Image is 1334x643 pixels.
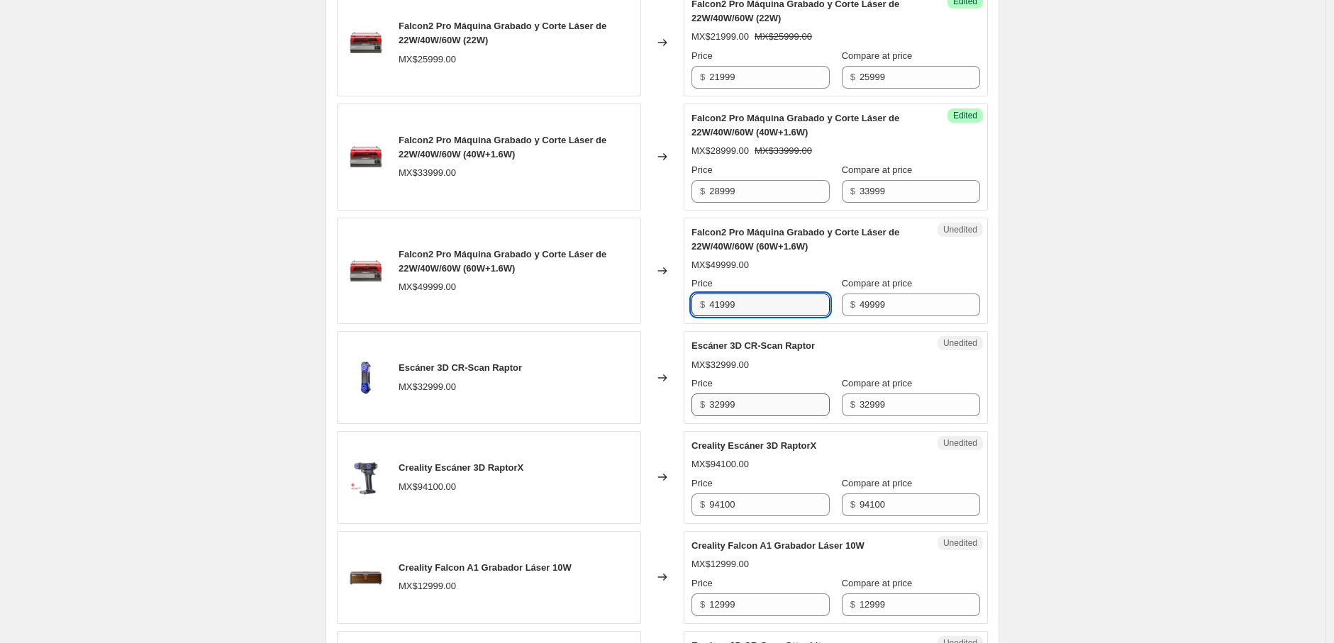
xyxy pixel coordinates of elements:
span: Unedited [943,224,977,235]
span: Falcon2 Pro Máquina Grabado y Corte Láser de 22W/40W/60W (60W+1.6W) [399,249,606,274]
span: Creality Falcon A1 Grabador Láser 10W [399,562,572,573]
img: Falcon2Pro1_80x.png [345,135,387,178]
span: Price [691,378,713,388]
span: $ [850,599,855,610]
img: Falcon2Pro1_80x.png [345,250,387,292]
strike: MX$25999.00 [755,30,812,44]
div: MX$49999.00 [691,258,749,272]
span: Compare at price [842,50,913,61]
span: Escáner 3D CR-Scan Raptor [399,362,522,373]
div: MX$25999.00 [399,52,456,67]
span: Edited [953,110,977,121]
div: MX$12999.00 [399,579,456,593]
span: Compare at price [842,164,913,175]
span: Compare at price [842,378,913,388]
span: $ [850,499,855,510]
span: Unedited [943,437,977,449]
span: $ [700,399,705,410]
span: Price [691,50,713,61]
span: $ [850,186,855,196]
div: MX$33999.00 [399,166,456,180]
span: Escáner 3D CR-Scan Raptor [691,340,815,351]
div: MX$32999.00 [399,380,456,394]
span: Compare at price [842,578,913,588]
span: Compare at price [842,478,913,488]
span: $ [850,72,855,82]
div: MX$49999.00 [399,280,456,294]
span: Creality Escáner 3D RaptorX [399,462,523,473]
div: MX$28999.00 [691,144,749,158]
span: Falcon2 Pro Máquina Grabado y Corte Láser de 22W/40W/60W (22W) [399,21,606,45]
div: MX$12999.00 [691,557,749,571]
span: $ [850,399,855,410]
div: MX$32999.00 [691,358,749,372]
span: Creality Falcon A1 Grabador Láser 10W [691,540,865,551]
div: MX$94100.00 [691,457,749,471]
span: $ [700,72,705,82]
span: Price [691,278,713,289]
span: Price [691,478,713,488]
span: $ [700,599,705,610]
span: $ [850,299,855,310]
span: Price [691,164,713,175]
span: $ [700,299,705,310]
strike: MX$33999.00 [755,144,812,158]
span: $ [700,499,705,510]
div: MX$94100.00 [399,480,456,494]
img: CR-ScanRaptor5_80x.png [345,357,387,399]
img: Falcon2Pro1_80x.png [345,21,387,64]
span: Unedited [943,537,977,549]
span: Creality Escáner 3D RaptorX [691,440,816,451]
span: Compare at price [842,278,913,289]
span: Price [691,578,713,588]
div: MX$21999.00 [691,30,749,44]
span: $ [700,186,705,196]
span: Falcon2 Pro Máquina Grabado y Corte Láser de 22W/40W/60W (60W+1.6W) [691,227,899,252]
span: Falcon2 Pro Máquina Grabado y Corte Láser de 22W/40W/60W (40W+1.6W) [399,135,606,160]
span: Falcon2 Pro Máquina Grabado y Corte Láser de 22W/40W/60W (40W+1.6W) [691,113,899,138]
img: raptorx_80x.png [345,456,387,498]
img: 2_47a4f4b4-5f7b-4f8c-aac6-537fd8160471_80x.png [345,556,387,598]
span: Unedited [943,337,977,349]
